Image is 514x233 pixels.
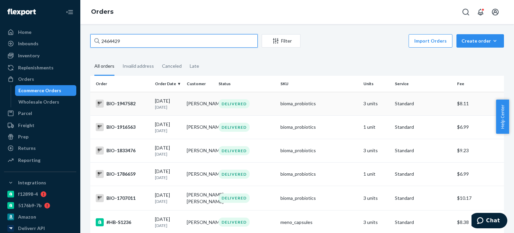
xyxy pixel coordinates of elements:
p: [DATE] [155,223,181,228]
th: Units [361,76,393,92]
th: Order [90,76,152,92]
div: BIO-1947582 [96,100,150,108]
a: Amazon [4,212,76,222]
th: Service [392,76,454,92]
td: 3 units [361,92,393,115]
div: All orders [94,57,114,76]
td: [PERSON_NAME] [PERSON_NAME] [184,186,216,211]
td: $10.17 [454,186,504,211]
div: DELIVERED [219,123,250,132]
a: Returns [4,143,76,154]
p: Standard [395,195,451,201]
div: Late [190,57,199,75]
button: Open Search Box [459,5,473,19]
div: Inventory [18,52,39,59]
div: Integrations [18,179,46,186]
a: Inventory [4,50,76,61]
button: Open notifications [474,5,487,19]
p: [DATE] [155,151,181,157]
div: Wholesale Orders [18,99,59,105]
div: Orders [18,76,34,82]
th: Status [216,76,278,92]
button: Close Navigation [63,5,76,19]
a: Reporting [4,155,76,166]
div: #HB-S1236 [96,218,150,226]
td: 1 unit [361,162,393,186]
p: [DATE] [155,128,181,133]
div: BIO-1786659 [96,170,150,178]
div: f12898-4 [18,191,38,197]
div: Customer [187,81,213,86]
p: Standard [395,147,451,154]
div: [DATE] [155,121,181,133]
p: Standard [395,124,451,130]
th: Fee [454,76,504,92]
th: Order Date [152,76,184,92]
div: Prep [18,133,28,140]
iframe: Opens a widget where you can chat to one of our agents [472,213,507,230]
p: [DATE] [155,175,181,180]
button: Open account menu [489,5,502,19]
button: Filter [262,34,301,48]
a: Orders [4,74,76,84]
td: $6.99 [454,115,504,139]
a: Ecommerce Orders [15,85,77,96]
div: Create order [461,38,499,44]
a: 5176b9-7b [4,200,76,211]
div: BIO-1833476 [96,147,150,155]
p: [DATE] [155,198,181,204]
td: [PERSON_NAME] [184,115,216,139]
div: Ecommerce Orders [18,87,61,94]
td: $9.23 [454,139,504,162]
th: SKU [278,76,360,92]
p: Standard [395,100,451,107]
div: Amazon [18,214,36,220]
div: Freight [18,122,34,129]
button: Import Orders [409,34,452,48]
p: Standard [395,171,451,177]
div: [DATE] [155,192,181,204]
div: [DATE] [155,98,181,110]
div: DELIVERED [219,146,250,155]
button: Integrations [4,177,76,188]
a: Prep [4,131,76,142]
a: Freight [4,120,76,131]
div: Inbounds [18,40,38,47]
a: Orders [91,8,113,15]
div: bioma_probiotics [280,100,358,107]
div: DELIVERED [219,218,250,227]
div: Invalid address [122,57,154,75]
p: Standard [395,219,451,226]
p: [DATE] [155,104,181,110]
div: bioma_probiotics [280,171,358,177]
div: DELIVERED [219,99,250,108]
div: [DATE] [155,144,181,157]
a: Wholesale Orders [15,97,77,107]
button: Create order [456,34,504,48]
div: DELIVERED [219,170,250,179]
td: [PERSON_NAME] [184,162,216,186]
td: 1 unit [361,115,393,139]
input: Search orders [90,34,258,48]
div: bioma_probiotics [280,195,358,201]
div: BIO-1707011 [96,194,150,202]
div: Parcel [18,110,32,117]
a: f12898-4 [4,189,76,199]
a: Replenishments [4,62,76,73]
div: Replenishments [18,64,54,71]
div: Filter [262,38,300,44]
div: BIO-1916563 [96,123,150,131]
img: Flexport logo [7,9,36,15]
div: [DATE] [155,168,181,180]
a: Home [4,27,76,38]
div: [DATE] [155,216,181,228]
div: Returns [18,145,36,152]
td: $6.99 [454,162,504,186]
td: [PERSON_NAME] [184,139,216,162]
div: Home [18,29,31,36]
button: Help Center [496,100,509,134]
a: Inbounds [4,38,76,49]
div: Canceled [162,57,182,75]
